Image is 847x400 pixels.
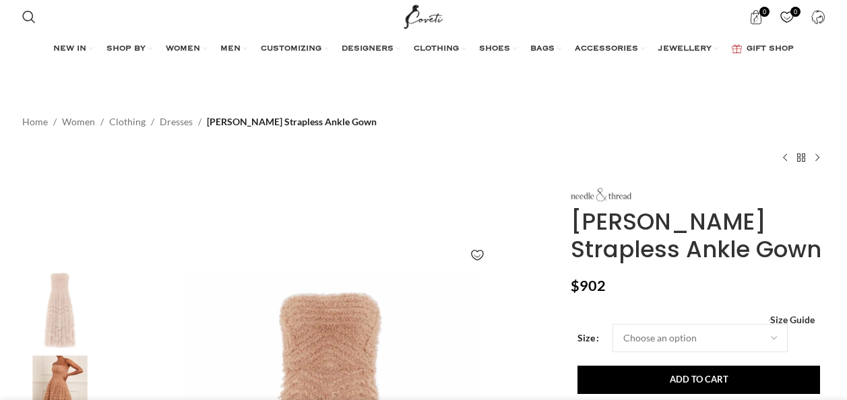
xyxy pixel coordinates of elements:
[166,36,207,63] a: WOMEN
[658,36,718,63] a: JEWELLERY
[571,208,825,263] h1: [PERSON_NAME] Strapless Ankle Gown
[62,114,95,129] a: Women
[571,277,579,294] span: $
[22,114,48,129] a: Home
[809,149,825,166] a: Next product
[743,3,770,30] a: 0
[759,7,770,17] span: 0
[774,3,801,30] a: 0
[530,36,561,63] a: BAGS
[790,7,801,17] span: 0
[15,3,42,30] a: Search
[220,36,247,63] a: MEN
[658,44,712,55] span: JEWELLERY
[577,331,599,345] label: Size
[220,44,241,55] span: MEN
[479,44,510,55] span: SHOES
[774,3,801,30] div: My Wishlist
[106,36,152,63] a: SHOP BY
[777,149,793,166] a: Previous product
[401,10,446,22] a: Site logo
[19,270,101,349] img: Needle and Thread
[577,366,820,394] button: Add to cart
[732,36,794,63] a: GIFT SHOP
[207,114,377,129] span: [PERSON_NAME] Strapless Ankle Gown
[22,114,377,129] nav: Breadcrumb
[530,44,555,55] span: BAGS
[342,36,400,63] a: DESIGNERS
[166,44,200,55] span: WOMEN
[106,44,146,55] span: SHOP BY
[479,36,517,63] a: SHOES
[747,44,794,55] span: GIFT SHOP
[53,44,86,55] span: NEW IN
[571,277,606,294] bdi: 902
[414,36,466,63] a: CLOTHING
[53,36,93,63] a: NEW IN
[342,44,394,55] span: DESIGNERS
[575,36,645,63] a: ACCESSORIES
[15,36,832,63] div: Main navigation
[575,44,638,55] span: ACCESSORIES
[414,44,459,55] span: CLOTHING
[261,36,328,63] a: CUSTOMIZING
[160,114,193,129] a: Dresses
[571,188,631,201] img: Needle and Thread
[109,114,146,129] a: Clothing
[261,44,321,55] span: CUSTOMIZING
[732,44,742,53] img: GiftBag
